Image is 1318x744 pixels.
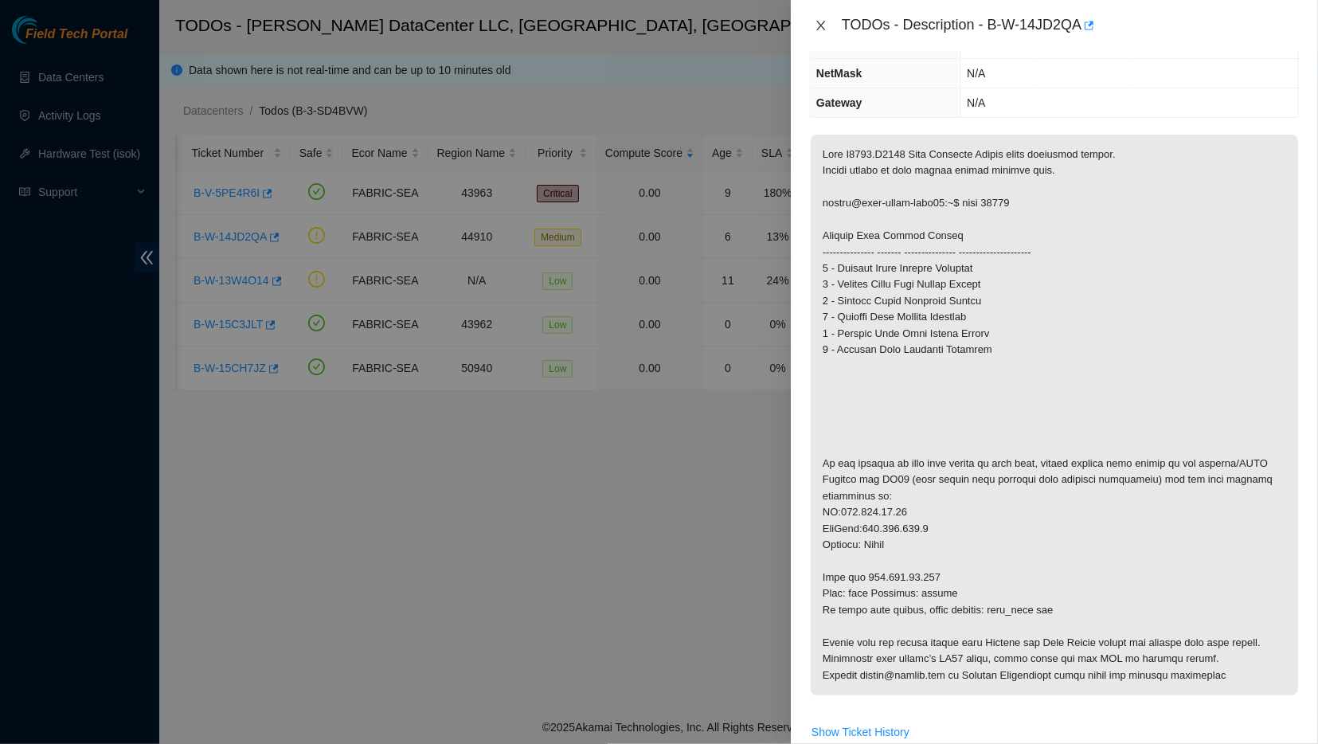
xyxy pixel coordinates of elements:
[812,723,909,741] span: Show Ticket History
[967,96,985,109] span: N/A
[815,19,827,32] span: close
[810,18,832,33] button: Close
[811,135,1298,695] p: Lore I8793.D2148 Sita Consecte Adipis elits doeiusmod tempor. Incidi utlabo et dolo magnaa enimad...
[816,96,862,109] span: Gateway
[816,67,862,80] span: NetMask
[842,13,1299,38] div: TODOs - Description - B-W-14JD2QA
[967,67,985,80] span: N/A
